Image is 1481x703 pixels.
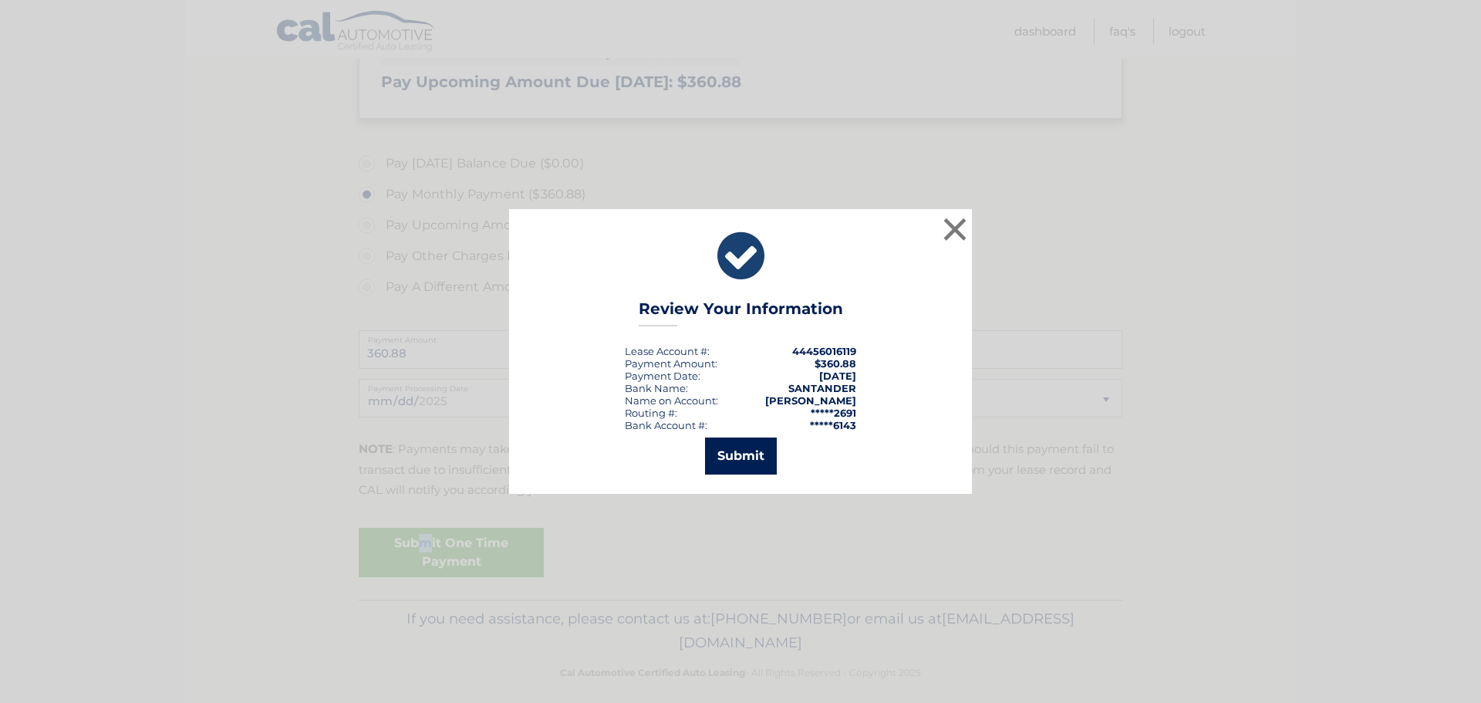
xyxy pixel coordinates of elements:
[625,394,718,407] div: Name on Account:
[788,382,856,394] strong: SANTANDER
[705,438,777,475] button: Submit
[625,357,717,370] div: Payment Amount:
[940,214,970,245] button: ×
[625,370,700,382] div: :
[639,299,843,326] h3: Review Your Information
[625,407,677,419] div: Routing #:
[765,394,856,407] strong: [PERSON_NAME]
[625,370,698,382] span: Payment Date
[625,419,707,431] div: Bank Account #:
[625,345,710,357] div: Lease Account #:
[792,345,856,357] strong: 44456016119
[815,357,856,370] span: $360.88
[625,382,688,394] div: Bank Name:
[819,370,856,382] span: [DATE]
